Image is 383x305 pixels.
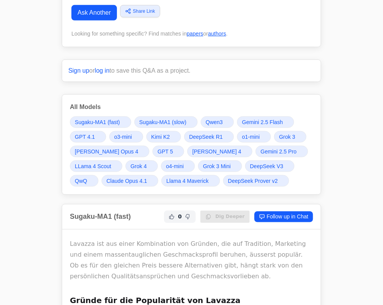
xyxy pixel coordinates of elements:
a: [PERSON_NAME] 4 [187,146,253,157]
span: DeepSeek V3 [250,162,283,170]
span: [PERSON_NAME] 4 [192,148,241,155]
a: DeepSeek R1 [184,131,234,143]
span: o3-mini [114,133,132,141]
a: GPT 4.1 [70,131,106,143]
a: Grok 3 Mini [198,160,242,172]
span: Grok 3 [279,133,295,141]
a: papers [187,31,203,37]
a: o4-mini [161,160,195,172]
span: o1-mini [242,133,260,141]
a: GPT 5 [153,146,184,157]
a: Gemini 2.5 Pro [256,146,308,157]
span: Gemini 2.5 Pro [261,148,297,155]
a: o3-mini [109,131,143,143]
span: 0 [178,213,182,221]
a: Llama 4 Maverick [161,175,220,187]
span: Share Link [133,8,155,15]
span: Kimi K2 [151,133,170,141]
span: DeepSeek R1 [189,133,223,141]
a: Qwen3 [201,116,234,128]
span: LLama 4 Scout [75,162,111,170]
h3: All Models [70,102,313,112]
span: Grok 4 [130,162,147,170]
p: or to save this Q&A as a project. [68,66,315,75]
a: LLama 4 Scout [70,160,122,172]
a: Sugaku-MA1 (fast) [70,116,131,128]
button: Helpful [167,212,176,222]
a: Gemini 2.5 Flash [237,116,294,128]
span: Llama 4 Maverick [166,177,209,185]
span: GPT 4.1 [75,133,95,141]
span: QwQ [75,177,87,185]
a: Kimi K2 [146,131,181,143]
span: Sugaku-MA1 (slow) [139,118,186,126]
h2: Sugaku-MA1 (fast) [70,211,131,222]
a: Grok 3 [274,131,307,143]
a: DeepSeek Prover v2 [223,175,289,187]
a: DeepSeek V3 [245,160,295,172]
span: o4-mini [166,162,184,170]
a: QwQ [70,175,98,187]
a: Grok 4 [125,160,158,172]
a: Follow up in Chat [254,211,313,222]
a: Sign up [68,67,89,74]
span: DeepSeek Prover v2 [228,177,278,185]
a: authors [208,31,226,37]
div: Looking for something specific? Find matches in or . [71,30,312,37]
span: Grok 3 Mini [203,162,231,170]
span: [PERSON_NAME] Opus 4 [75,148,138,155]
span: Claude Opus 4.1 [107,177,147,185]
span: GPT 5 [158,148,173,155]
a: [PERSON_NAME] Opus 4 [70,146,149,157]
button: Not Helpful [183,212,193,222]
span: Qwen3 [206,118,223,126]
a: log in [95,67,110,74]
span: Sugaku-MA1 (fast) [75,118,120,126]
p: Lavazza ist aus einer Kombination von Gründen, die auf Tradition, Marketing und einem massentaugl... [70,239,313,282]
a: Ask Another [71,5,117,20]
a: o1-mini [237,131,271,143]
span: Gemini 2.5 Flash [242,118,283,126]
a: Claude Opus 4.1 [102,175,158,187]
a: Sugaku-MA1 (slow) [134,116,198,128]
